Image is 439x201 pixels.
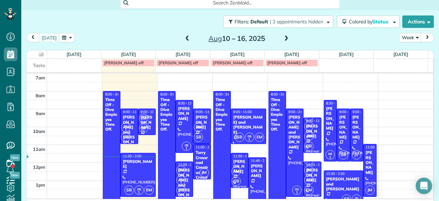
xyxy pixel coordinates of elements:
span: SB [232,177,241,186]
span: 8:00 - 3:00 [271,92,287,97]
span: JM [304,166,313,175]
span: Default [250,19,269,25]
a: [DATE] [339,52,354,57]
span: JV [352,150,361,159]
span: BB [304,176,313,185]
span: [PERSON_NAME] off [268,60,307,65]
small: 1 [121,126,130,133]
span: 8:00 - 3:00 [161,92,177,97]
span: JM [200,168,209,177]
span: 8am [36,93,45,98]
span: Filters: [235,19,249,25]
span: SB [176,186,186,195]
span: 8:30 - 12:00 [326,101,345,105]
a: [DATE] [121,52,136,57]
span: 9:00 - 11:00 [123,110,141,114]
span: EM [176,166,186,175]
div: [PERSON_NAME] and [PERSON_NAME] [326,177,361,191]
small: 1 [293,189,301,196]
div: [PERSON_NAME] [122,159,154,169]
span: JM [139,124,148,133]
span: 1pm [36,182,45,188]
span: 11:30 - 2:00 [123,154,141,158]
span: DS [355,196,358,200]
span: DS [295,187,299,191]
span: | 2 appointments hidden [270,19,323,25]
span: 9:00 - 2:00 [288,110,305,114]
span: [PERSON_NAME] off [104,60,144,65]
span: 11:30 - 1:30 [233,154,252,158]
span: EM [144,186,154,195]
a: [DATE] [67,52,81,57]
div: [PERSON_NAME] [178,106,191,121]
span: 11:00 - 2:00 [366,145,384,149]
span: EM [304,122,313,131]
span: SB [235,133,244,142]
span: Aug [209,34,222,43]
span: 11am [33,146,45,152]
div: Time Off - Diva Employee Time Off. [271,97,284,132]
span: 9:00 - 11:00 [195,110,214,114]
span: Status [372,19,389,25]
span: DS [124,124,128,128]
span: New [10,154,20,161]
span: EM [139,114,148,123]
div: [PERSON_NAME] [352,115,361,139]
button: Actions [402,15,434,28]
span: 9am [36,111,45,116]
span: 12:30 - 2:30 [326,171,345,176]
small: 1 [326,154,334,161]
button: next [421,33,434,42]
div: [PERSON_NAME] and [PERSON_NAME] [288,115,301,149]
span: EM [304,186,313,195]
span: 9:00 - 10:30 [141,110,159,114]
a: [DATE] [393,52,408,57]
a: [DATE] [284,52,299,57]
button: Week [399,33,422,42]
span: JM [304,132,313,141]
span: SB [121,133,130,142]
span: 11:45 - 2:45 [251,158,269,163]
span: 12pm [33,164,45,170]
span: 9:00 - 12:00 [339,110,358,114]
small: 1 [245,136,254,143]
span: 12:00 - 2:00 [178,163,197,167]
span: 8:00 - 3:00 [216,92,232,97]
small: 1 [177,179,185,186]
div: Torry Crossroad Construc - Crossroad Contruction [195,150,209,194]
span: [PERSON_NAME] off [213,60,252,65]
span: SB [339,150,348,159]
div: [PERSON_NAME] [250,164,264,178]
h2: 10 – 16, 2025 [194,35,280,42]
div: Time Off - Diva Employee Time Off. [215,97,229,132]
span: 7am [36,75,45,80]
div: Time Off - Diva Employee Time Off. [160,97,174,132]
span: DS [185,143,189,147]
div: Open Intercom Messenger [416,178,432,194]
a: [DATE] [176,52,190,57]
div: [PERSON_NAME] [339,115,348,139]
div: [PERSON_NAME] [233,159,246,174]
a: [DATE] [230,52,245,57]
span: 11:00 - 1:00 [195,145,214,149]
div: [PERSON_NAME] [326,106,335,131]
span: EM [194,123,203,132]
span: 8:30 - 11:30 [178,101,197,105]
small: 1 [182,145,191,152]
span: EM [255,133,264,142]
span: SB [124,186,134,195]
small: 1 [135,189,143,196]
div: Time Off - Diva Employee Time Off. [105,97,118,132]
span: 9:00 - 12:00 [353,110,371,114]
button: Filters: Default | 2 appointments hidden [223,15,333,28]
span: [PERSON_NAME] off [158,60,198,65]
span: DS [137,187,141,191]
span: DS [179,177,183,181]
span: SB [194,133,203,142]
span: EM [232,167,241,176]
span: 10am [33,129,45,134]
span: 8:00 - 3:00 [105,92,122,97]
span: DS [328,152,332,156]
div: [PERSON_NAME] and [PERSON_NAME] [122,115,136,149]
span: 9:00 - 11:00 [233,110,252,114]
